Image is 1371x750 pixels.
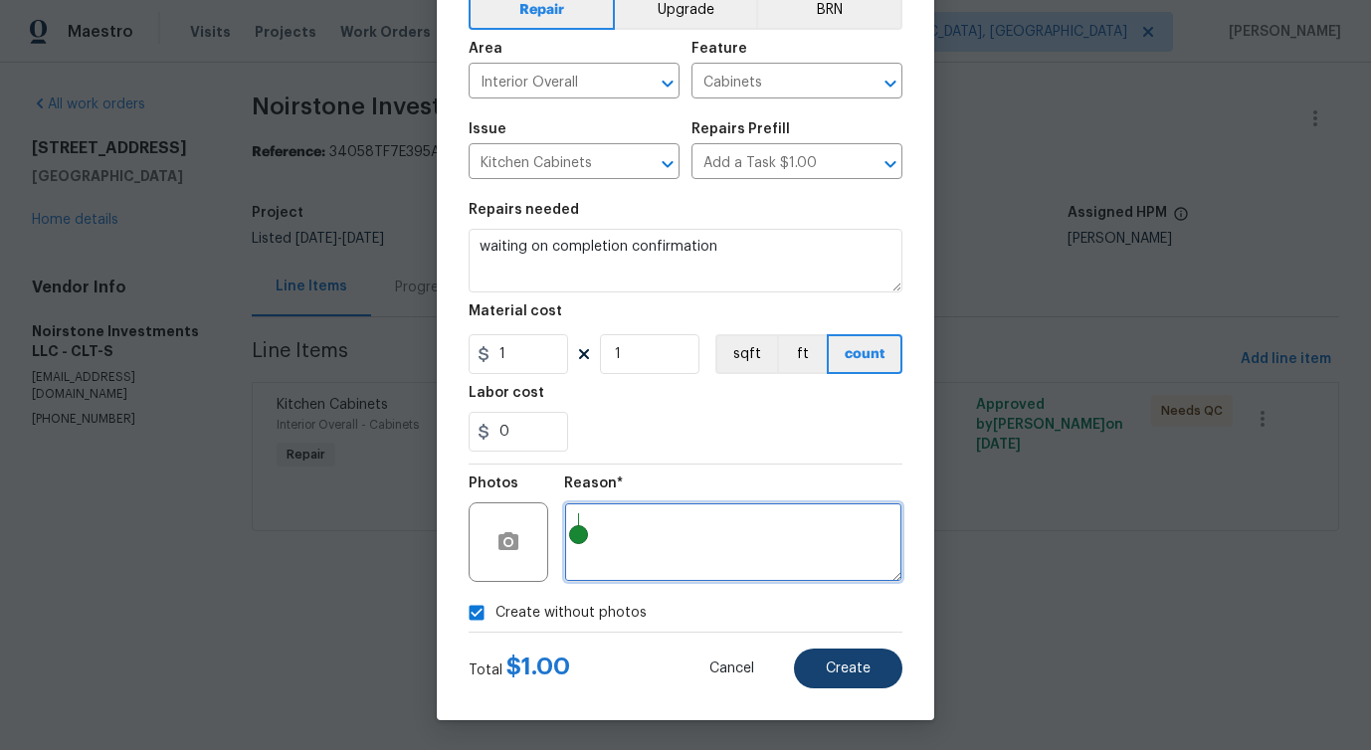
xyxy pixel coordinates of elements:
button: Open [877,150,904,178]
div: Total [469,656,570,680]
textarea: waiting on completion confirmation [469,229,902,292]
h5: Issue [469,122,506,136]
button: Open [654,70,682,97]
h5: Area [469,42,502,56]
h5: Feature [691,42,747,56]
span: $ 1.00 [506,655,570,678]
span: Cancel [709,661,754,676]
h5: Material cost [469,304,562,318]
h5: Photos [469,476,518,490]
button: count [827,334,902,374]
h5: Repairs Prefill [691,122,790,136]
button: ft [777,334,827,374]
h5: Labor cost [469,386,544,400]
span: Create [826,661,871,676]
button: Create [794,649,902,688]
h5: Reason* [564,476,623,490]
button: Open [877,70,904,97]
span: Create without photos [495,603,647,624]
h5: Repairs needed [469,203,579,217]
button: sqft [715,334,777,374]
button: Cancel [678,649,786,688]
button: Open [654,150,682,178]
